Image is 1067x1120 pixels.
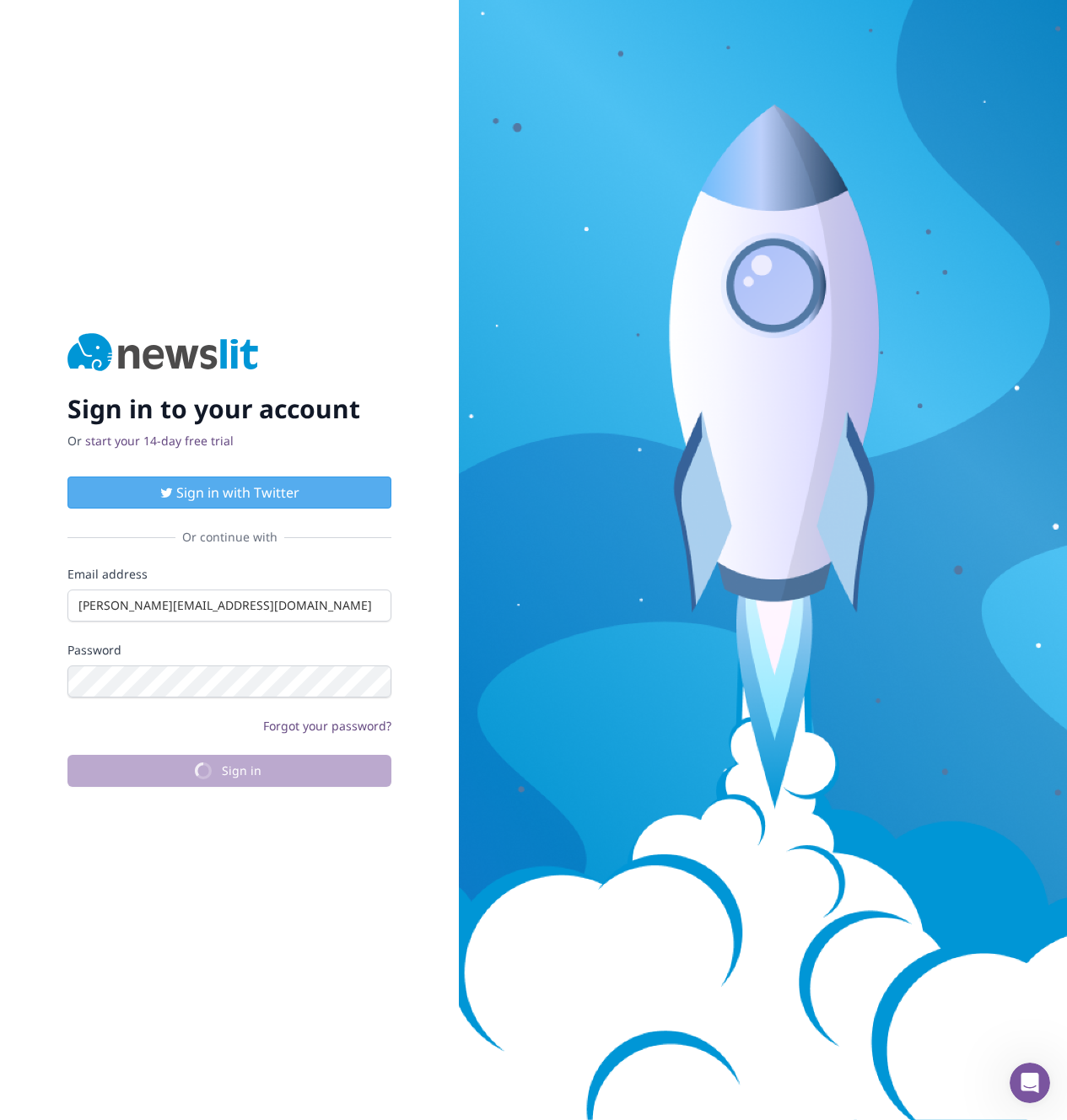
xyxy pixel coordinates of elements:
[67,477,391,509] button: Sign in with Twitter
[67,394,391,424] h2: Sign in to your account
[67,642,391,659] label: Password
[263,718,391,734] a: Forgot your password?
[67,433,391,450] p: Or
[67,333,259,374] img: Newslit
[67,755,391,787] button: Sign in
[67,566,391,583] label: Email address
[1010,1063,1050,1103] iframe: Intercom live chat
[175,529,284,546] span: Or continue with
[85,433,234,449] a: start your 14-day free trial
